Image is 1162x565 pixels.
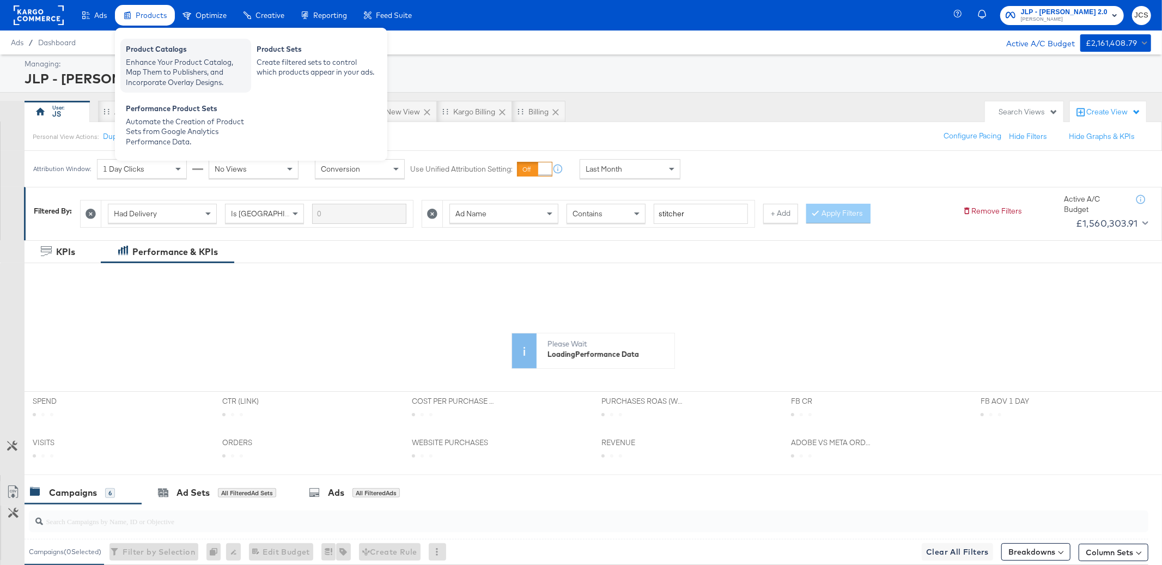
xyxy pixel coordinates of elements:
span: JLP - [PERSON_NAME] 2.0 [1021,7,1108,18]
span: JCS [1136,9,1147,22]
span: [PERSON_NAME] [1021,15,1108,24]
div: Ads [328,487,344,499]
button: £2,161,408.79 [1080,34,1151,52]
button: Breakdowns [1001,543,1070,561]
span: / [23,38,38,47]
div: Attribution Window: [33,165,92,173]
input: Search Campaigns by Name, ID or Objective [43,506,1045,527]
span: Ads [94,11,107,20]
a: Dashboard [38,38,76,47]
button: Hide Filters [1009,131,1047,142]
button: + Add [763,204,798,223]
div: 0 [206,543,226,561]
span: Is [GEOGRAPHIC_DATA] [231,209,314,218]
button: Hide Graphs & KPIs [1069,131,1135,142]
button: Clear All Filters [922,543,993,561]
div: Drag to reorder tab [518,108,524,114]
button: JLP - [PERSON_NAME] 2.0[PERSON_NAME] [1000,6,1124,25]
div: Campaigns ( 0 Selected) [29,547,101,557]
div: All Filtered Ads [352,488,400,498]
span: Ad Name [455,209,486,218]
span: 1 Day Clicks [103,164,144,174]
span: Clear All Filters [926,545,989,559]
span: Had Delivery [114,209,157,218]
div: Filtered By: [34,206,72,216]
div: Active A/C Budget [995,34,1075,51]
span: Creative [255,11,284,20]
span: Reporting [313,11,347,20]
div: JS [53,109,62,119]
button: £1,560,303.91 [1072,215,1151,232]
div: Personal View Actions: [33,132,99,141]
div: Performance & KPIs [132,246,218,258]
span: Conversion [321,164,360,174]
div: £2,161,408.79 [1086,37,1137,50]
span: No Views [215,164,247,174]
div: 6 [105,488,115,498]
div: Campaigns [49,487,97,499]
div: JLP - [PERSON_NAME] 2.0 [25,69,1148,88]
div: Create View [1086,107,1141,118]
div: Billing [528,107,549,117]
input: Enter a search term [312,204,406,224]
div: Active A/C Budget [1064,194,1124,214]
div: Search Views [999,107,1058,117]
button: Remove Filters [963,206,1022,216]
button: Configure Pacing [936,126,1009,146]
span: Ads [11,38,23,47]
button: Column Sets [1079,544,1148,561]
div: All Filtered Ad Sets [218,488,276,498]
div: Drag to reorder tab [104,108,109,114]
button: JCS [1132,6,1151,25]
label: Use Unified Attribution Setting: [410,164,513,174]
span: Optimize [196,11,227,20]
div: £1,560,303.91 [1076,215,1138,232]
div: Managing: [25,59,1148,69]
div: Always On [114,107,150,117]
button: Duplicate [103,131,135,142]
div: Ad Sets [177,487,210,499]
input: Enter a search term [654,204,748,224]
div: New View [386,107,420,117]
span: Last Month [586,164,622,174]
span: Feed Suite [376,11,412,20]
span: Products [136,11,167,20]
div: Kargo Billing [453,107,495,117]
div: KPIs [56,246,75,258]
div: Drag to reorder tab [442,108,448,114]
span: Contains [573,209,603,218]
